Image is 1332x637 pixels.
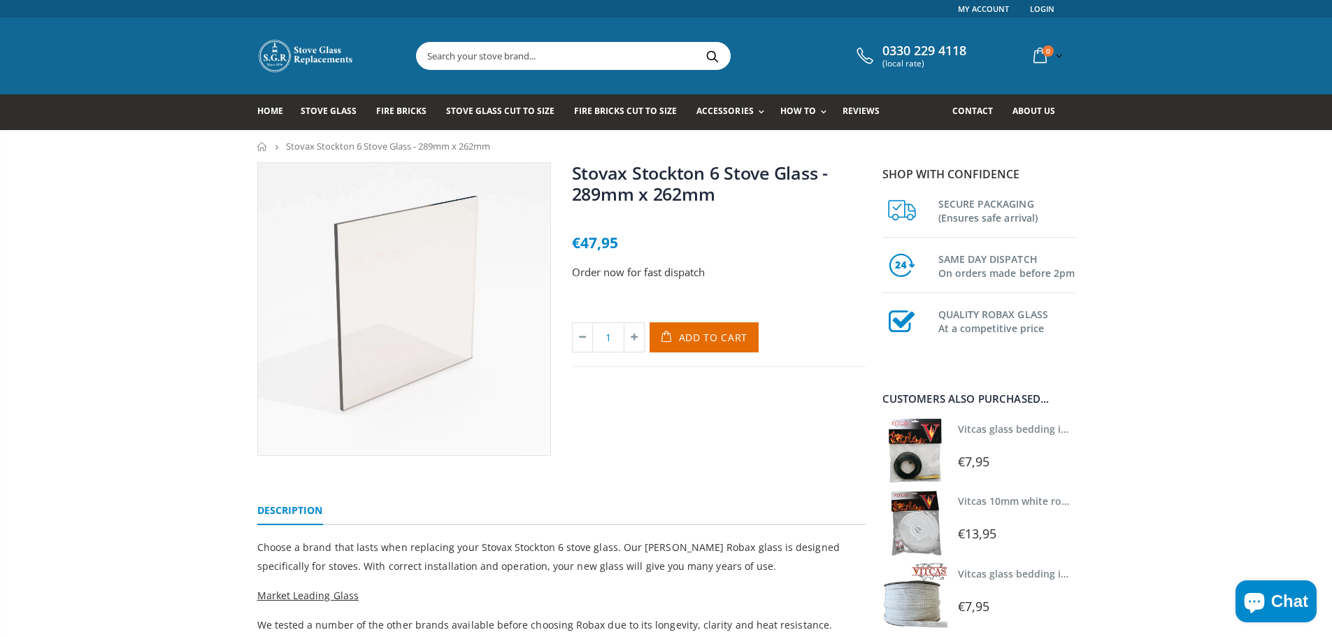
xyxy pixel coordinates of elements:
[446,94,565,130] a: Stove Glass Cut To Size
[446,105,554,117] span: Stove Glass Cut To Size
[882,394,1075,404] div: Customers also purchased...
[574,94,687,130] a: Fire Bricks Cut To Size
[257,497,323,525] a: Description
[572,161,828,206] a: Stovax Stockton 6 Stove Glass - 289mm x 262mm
[257,589,359,602] span: Market Leading Glass
[958,525,997,542] span: €13,95
[257,541,840,573] span: Choose a brand that lasts when replacing your Stovax Stockton 6 stove glass. Our [PERSON_NAME] Ro...
[853,43,966,69] a: 0330 229 4118 (local rate)
[843,105,880,117] span: Reviews
[882,43,966,59] span: 0330 229 4118
[952,105,993,117] span: Contact
[257,142,268,151] a: Home
[574,105,677,117] span: Fire Bricks Cut To Size
[572,233,618,252] span: €47,95
[417,43,887,69] input: Search your stove brand...
[882,166,1075,182] p: Shop with confidence
[1231,580,1321,626] inbox-online-store-chat: Shopify online store chat
[696,105,753,117] span: Accessories
[938,305,1075,336] h3: QUALITY ROBAX GLASS At a competitive price
[882,490,947,555] img: Vitcas white rope, glue and gloves kit 10mm
[958,453,989,470] span: €7,95
[1012,94,1066,130] a: About us
[650,322,759,352] button: Add to Cart
[376,105,427,117] span: Fire Bricks
[301,105,357,117] span: Stove Glass
[843,94,890,130] a: Reviews
[679,331,748,344] span: Add to Cart
[258,163,550,455] img: squarestoveglass_c6beddc5-8a8b-4cd0-b9c7-ffa0db7b967b_800x_crop_center.webp
[257,618,832,631] span: We tested a number of the other brands available before choosing Robax due to its longevity, clar...
[572,264,866,280] p: Order now for fast dispatch
[1012,105,1055,117] span: About us
[958,598,989,615] span: €7,95
[882,418,947,483] img: Vitcas stove glass bedding in tape
[780,105,816,117] span: How To
[780,94,833,130] a: How To
[958,494,1232,508] a: Vitcas 10mm white rope kit - includes rope seal and glue!
[882,59,966,69] span: (local rate)
[1043,45,1054,57] span: 0
[696,94,771,130] a: Accessories
[697,43,729,69] button: Search
[938,194,1075,225] h3: SECURE PACKAGING (Ensures safe arrival)
[952,94,1003,130] a: Contact
[882,563,947,628] img: Vitcas stove glass bedding in tape
[958,422,1219,436] a: Vitcas glass bedding in tape - 2mm x 10mm x 2 meters
[958,567,1255,580] a: Vitcas glass bedding in tape - 2mm x 15mm x 2 meters (White)
[286,140,490,152] span: Stovax Stockton 6 Stove Glass - 289mm x 262mm
[257,105,283,117] span: Home
[301,94,367,130] a: Stove Glass
[257,94,294,130] a: Home
[938,250,1075,280] h3: SAME DAY DISPATCH On orders made before 2pm
[1028,42,1066,69] a: 0
[376,94,437,130] a: Fire Bricks
[257,38,355,73] img: Stove Glass Replacement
